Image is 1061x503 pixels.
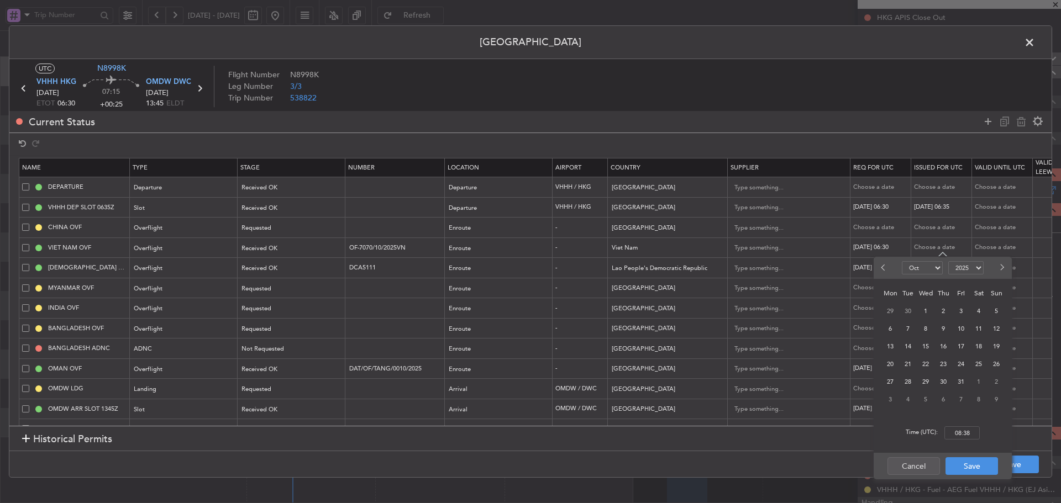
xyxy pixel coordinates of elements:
[881,302,899,320] div: 29-9-2025
[934,390,952,408] div: 6-11-2025
[901,304,915,318] span: 30
[972,304,986,318] span: 4
[990,304,1004,318] span: 5
[948,261,984,274] select: Select year
[990,340,1004,353] span: 19
[934,337,952,355] div: 16-10-2025
[952,373,970,390] div: 31-10-2025
[990,322,1004,336] span: 12
[853,183,911,192] div: Choose a date
[972,375,986,389] span: 1
[853,163,894,172] span: Req For Utc
[970,284,988,302] div: Sat
[934,302,952,320] div: 2-10-2025
[853,344,911,353] div: Choose a date
[919,304,933,318] span: 1
[952,337,970,355] div: 17-10-2025
[914,243,971,252] div: Choose a date
[952,355,970,373] div: 24-10-2025
[937,375,950,389] span: 30
[975,183,1032,192] div: Choose a date
[914,183,971,192] div: Choose a date
[954,375,968,389] span: 31
[884,375,897,389] span: 27
[914,223,971,232] div: Choose a date
[914,163,963,172] span: Issued For Utc
[954,357,968,371] span: 24
[914,203,971,212] div: [DATE] 06:35
[934,284,952,302] div: Thu
[952,284,970,302] div: Fri
[990,375,1004,389] span: 2
[954,322,968,336] span: 10
[853,203,911,212] div: [DATE] 06:30
[853,304,911,313] div: Choose a date
[917,302,934,320] div: 1-10-2025
[881,390,899,408] div: 3-11-2025
[917,373,934,390] div: 29-10-2025
[937,340,950,353] span: 16
[901,322,915,336] span: 7
[853,283,911,293] div: Choose a date
[970,373,988,390] div: 1-11-2025
[972,322,986,336] span: 11
[954,340,968,353] span: 17
[995,259,1007,277] button: Next month
[975,243,1032,252] div: Choose a date
[899,320,917,337] div: 7-10-2025
[853,425,911,434] div: Choose a date
[970,390,988,408] div: 8-11-2025
[919,393,933,406] span: 5
[970,302,988,320] div: 4-10-2025
[954,304,968,318] span: 3
[988,320,1005,337] div: 12-10-2025
[937,304,950,318] span: 2
[906,428,938,440] span: Time (UTC):
[937,322,950,336] span: 9
[934,320,952,337] div: 9-10-2025
[952,302,970,320] div: 3-10-2025
[917,337,934,355] div: 15-10-2025
[919,375,933,389] span: 29
[917,390,934,408] div: 5-11-2025
[919,340,933,353] span: 15
[988,284,1005,302] div: Sun
[899,373,917,390] div: 28-10-2025
[917,284,934,302] div: Wed
[853,324,911,333] div: Choose a date
[853,364,911,373] div: [DATE] 06:30
[954,393,968,406] span: 7
[884,357,897,371] span: 20
[970,337,988,355] div: 18-10-2025
[937,357,950,371] span: 23
[986,456,1039,473] button: Save
[975,203,1032,212] div: Choose a date
[881,337,899,355] div: 13-10-2025
[988,390,1005,408] div: 9-11-2025
[952,320,970,337] div: 10-10-2025
[919,322,933,336] span: 8
[901,340,915,353] span: 14
[970,320,988,337] div: 11-10-2025
[952,390,970,408] div: 7-11-2025
[887,457,940,475] button: Cancel
[901,393,915,406] span: 4
[881,355,899,373] div: 20-10-2025
[881,320,899,337] div: 6-10-2025
[970,355,988,373] div: 25-10-2025
[899,390,917,408] div: 4-11-2025
[899,302,917,320] div: 30-9-2025
[9,26,1052,59] header: [GEOGRAPHIC_DATA]
[972,357,986,371] span: 25
[899,284,917,302] div: Tue
[975,223,1032,232] div: Choose a date
[902,261,943,274] select: Select month
[899,337,917,355] div: 14-10-2025
[878,259,890,277] button: Previous month
[919,357,933,371] span: 22
[944,426,980,440] input: --:--
[990,393,1004,406] span: 9
[884,393,897,406] span: 3
[917,320,934,337] div: 8-10-2025
[934,355,952,373] div: 23-10-2025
